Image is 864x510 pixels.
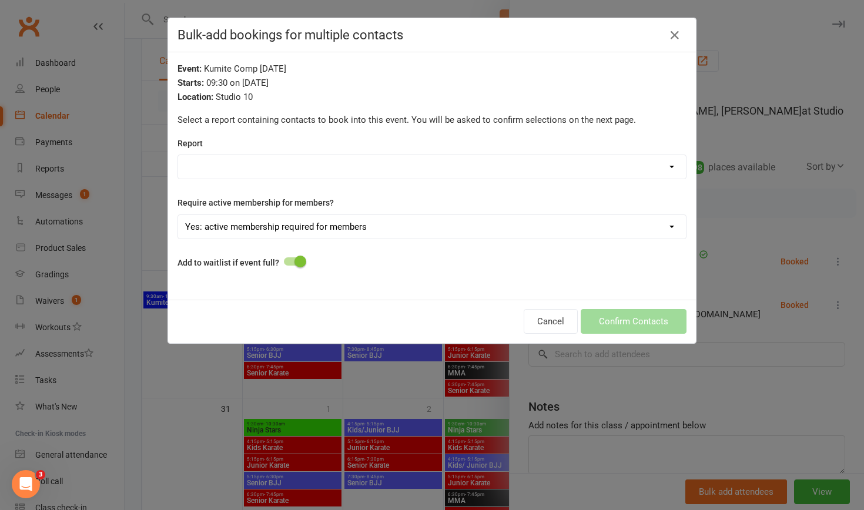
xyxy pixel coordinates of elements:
h4: Bulk-add bookings for multiple contacts [178,28,686,42]
label: Add to waitlist if event full? [178,256,279,269]
p: Select a report containing contacts to book into this event. You will be asked to confirm selecti... [178,113,686,127]
label: Require active membership for members? [178,196,334,209]
button: Cancel [524,309,578,334]
span: 3 [36,470,45,479]
strong: Starts: [178,78,204,88]
iframe: Intercom live chat [12,470,40,498]
strong: Event: [178,63,202,74]
div: Studio 10 [178,90,686,104]
strong: Location: [178,92,213,102]
div: 09:30 on [DATE] [178,76,686,90]
div: Kumite Comp [DATE] [178,62,686,76]
label: Report [178,137,203,150]
button: Close [665,26,684,45]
